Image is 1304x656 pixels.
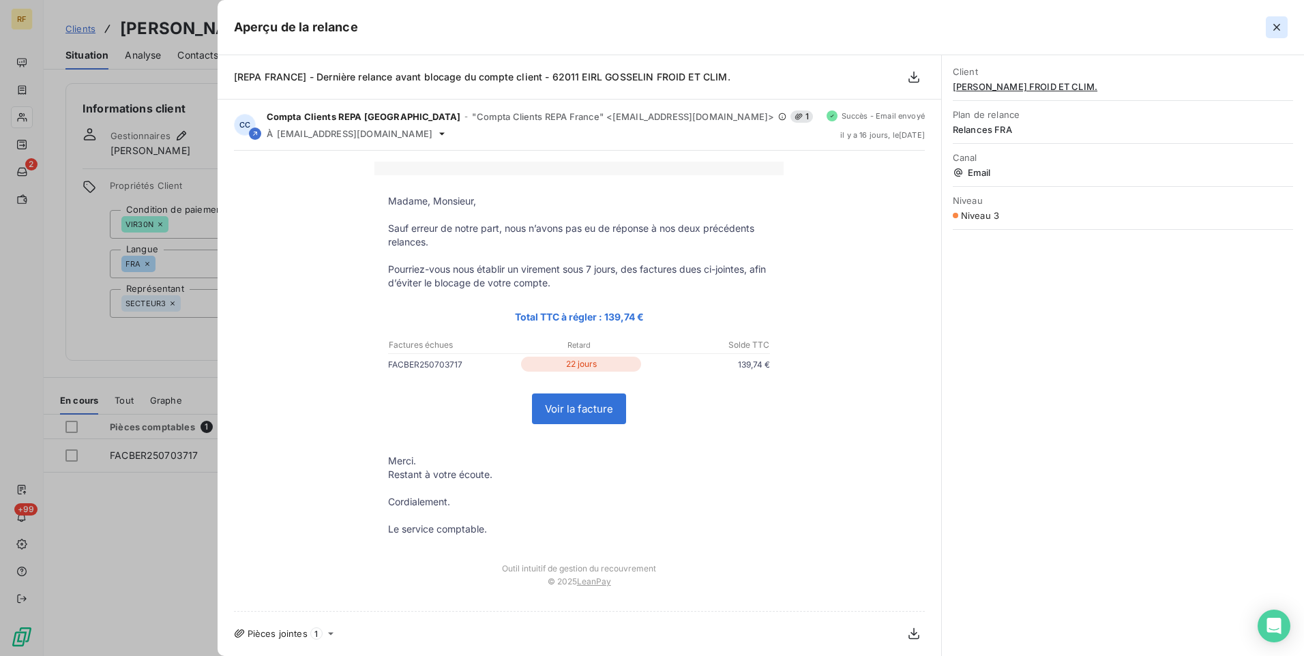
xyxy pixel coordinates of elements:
[644,357,770,372] p: 139,74 €
[267,111,461,122] span: Compta Clients REPA [GEOGRAPHIC_DATA]
[790,110,813,123] span: 1
[953,124,1293,135] span: Relances FRA
[953,195,1293,206] span: Niveau
[521,357,642,372] p: 22 jours
[389,339,515,351] p: Factures échues
[472,111,774,122] span: "Compta Clients REPA France" <[EMAIL_ADDRESS][DOMAIN_NAME]>
[388,222,770,249] p: Sauf erreur de notre part, nous n’avons pas eu de réponse à nos deux précédents relances.
[644,339,770,351] p: Solde TTC
[388,309,770,325] p: Total TTC à régler : 139,74 €
[310,627,323,640] span: 1
[388,495,770,509] p: Cordialement.
[533,394,625,423] a: Voir la facture
[234,114,256,136] div: CC
[388,263,770,290] p: Pourriez-vous nous établir un virement sous 7 jours, des factures dues ci-jointes, afin d’éviter ...
[953,167,1293,178] span: Email
[388,468,770,481] p: Restant à votre écoute.
[840,131,925,139] span: il y a 16 jours , le [DATE]
[374,550,784,573] td: Outil intuitif de gestion du recouvrement
[248,628,308,639] span: Pièces jointes
[953,66,1293,77] span: Client
[388,357,518,372] p: FACBER250703717
[388,194,770,208] p: Madame, Monsieur,
[234,71,730,83] span: [REPA FRANCE] - Dernière relance avant blocage du compte client - 62011 EIRL GOSSELIN FROID ET CLIM.
[388,522,770,536] p: Le service comptable.
[516,339,642,351] p: Retard
[267,128,273,139] span: À
[388,454,770,468] p: Merci.
[953,152,1293,163] span: Canal
[842,112,925,120] span: Succès - Email envoyé
[953,109,1293,120] span: Plan de relance
[464,113,468,121] span: -
[961,210,999,221] span: Niveau 3
[234,18,358,37] h5: Aperçu de la relance
[277,128,432,139] span: [EMAIL_ADDRESS][DOMAIN_NAME]
[374,573,784,600] td: © 2025
[577,576,611,586] a: LeanPay
[953,81,1293,92] span: [PERSON_NAME] FROID ET CLIM.
[1258,610,1290,642] div: Open Intercom Messenger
